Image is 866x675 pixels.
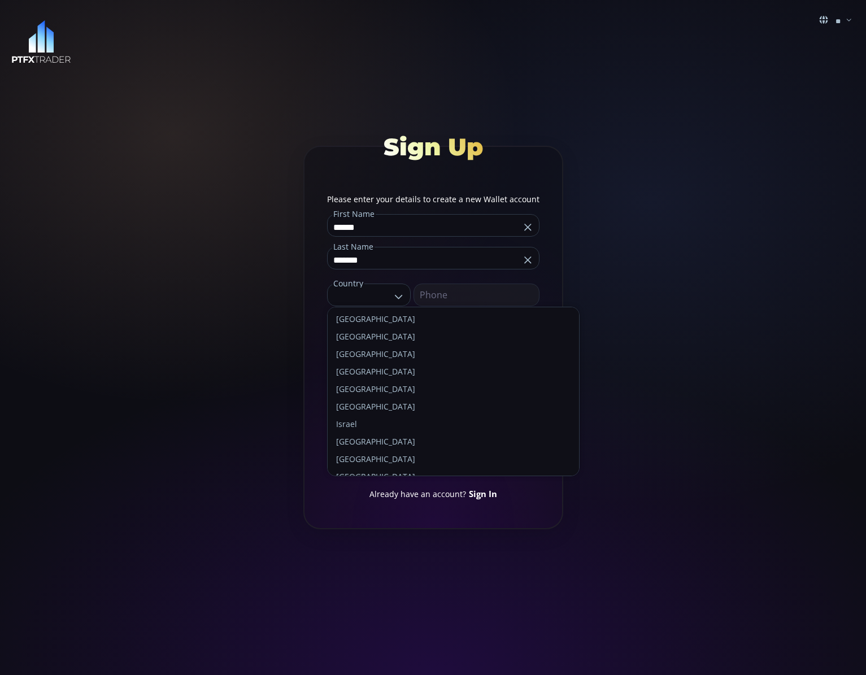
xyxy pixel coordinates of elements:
[328,398,579,415] label: [GEOGRAPHIC_DATA]
[327,487,539,500] div: Already have an account?
[328,328,579,345] label: [GEOGRAPHIC_DATA]
[384,132,483,162] span: Sign Up
[328,380,579,398] label: [GEOGRAPHIC_DATA]
[327,193,539,205] div: Please enter your details to create a new Wallet account
[328,450,579,468] label: [GEOGRAPHIC_DATA]
[328,468,579,485] label: [GEOGRAPHIC_DATA]
[11,20,71,64] img: LOGO
[328,363,579,380] label: [GEOGRAPHIC_DATA]
[328,415,579,433] label: Israel
[328,433,579,450] label: [GEOGRAPHIC_DATA]
[469,488,497,499] a: Sign In
[328,345,579,363] label: [GEOGRAPHIC_DATA]
[328,307,579,328] label: [GEOGRAPHIC_DATA]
